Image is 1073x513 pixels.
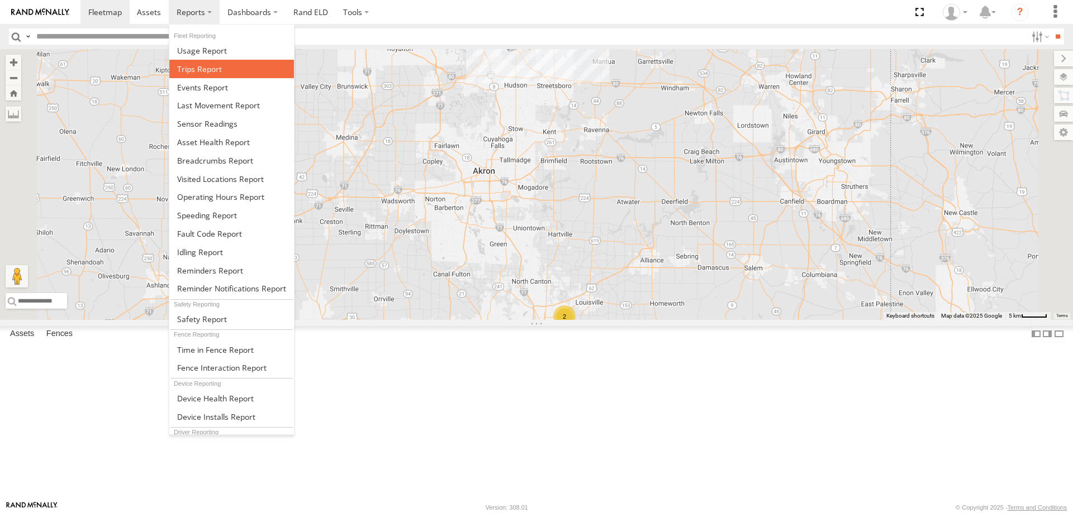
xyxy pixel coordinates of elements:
[553,305,576,328] div: 2
[6,106,21,122] label: Measure
[941,313,1002,319] span: Map data ©2025 Google
[1056,314,1068,318] a: Terms (opens in new tab)
[6,502,58,513] a: Visit our Website
[169,310,294,328] a: Safety Report
[169,358,294,377] a: Fence Interaction Report
[169,389,294,407] a: Device Health Report
[1008,504,1067,511] a: Terms and Conditions
[169,114,294,133] a: Sensor Readings
[169,341,294,359] a: Time in Fences Report
[169,41,294,60] a: Usage Report
[169,407,294,426] a: Device Installs Report
[169,243,294,261] a: Idling Report
[1027,28,1051,45] label: Search Filter Options
[886,312,934,320] button: Keyboard shortcuts
[169,280,294,298] a: Service Reminder Notifications Report
[956,504,1067,511] div: © Copyright 2025 -
[169,170,294,188] a: Visited Locations Report
[169,224,294,243] a: Fault Code Report
[169,261,294,280] a: Reminders Report
[169,151,294,170] a: Breadcrumbs Report
[1009,313,1021,319] span: 5 km
[169,133,294,151] a: Asset Health Report
[1031,326,1042,342] label: Dock Summary Table to the Left
[1042,326,1053,342] label: Dock Summary Table to the Right
[1005,312,1051,320] button: Map Scale: 5 km per 43 pixels
[169,78,294,97] a: Full Events Report
[169,188,294,206] a: Asset Operating Hours Report
[939,4,971,21] div: Kasey Neumann
[169,96,294,114] a: Last Movement Report
[4,326,40,342] label: Assets
[41,326,78,342] label: Fences
[11,8,69,16] img: rand-logo.svg
[169,206,294,224] a: Fleet Speed Report
[6,55,21,70] button: Zoom in
[23,28,32,45] label: Search Query
[6,265,28,287] button: Drag Pegman onto the map to open Street View
[1054,124,1073,140] label: Map Settings
[1053,326,1065,342] label: Hide Summary Table
[486,504,528,511] div: Version: 308.01
[6,70,21,85] button: Zoom out
[169,60,294,78] a: Trips Report
[1011,3,1029,21] i: ?
[6,85,21,100] button: Zoom Home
